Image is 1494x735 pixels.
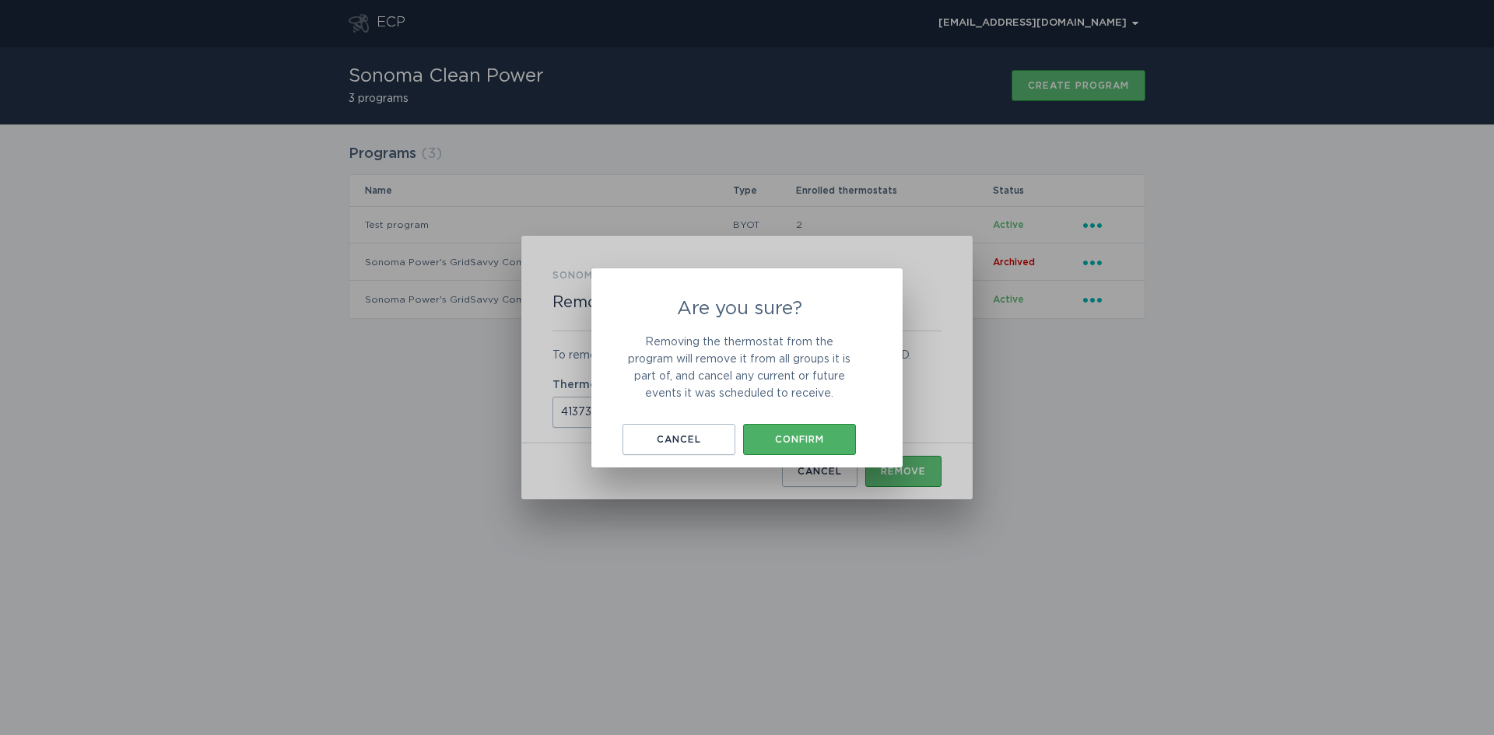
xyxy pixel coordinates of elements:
h2: Are you sure? [622,299,856,318]
button: Confirm [743,424,856,455]
p: Removing the thermostat from the program will remove it from all groups it is part of, and cancel... [622,334,856,402]
div: Cancel [630,435,728,444]
div: Confirm [751,435,848,444]
button: Cancel [622,424,735,455]
div: Are you sure? [591,268,903,467]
